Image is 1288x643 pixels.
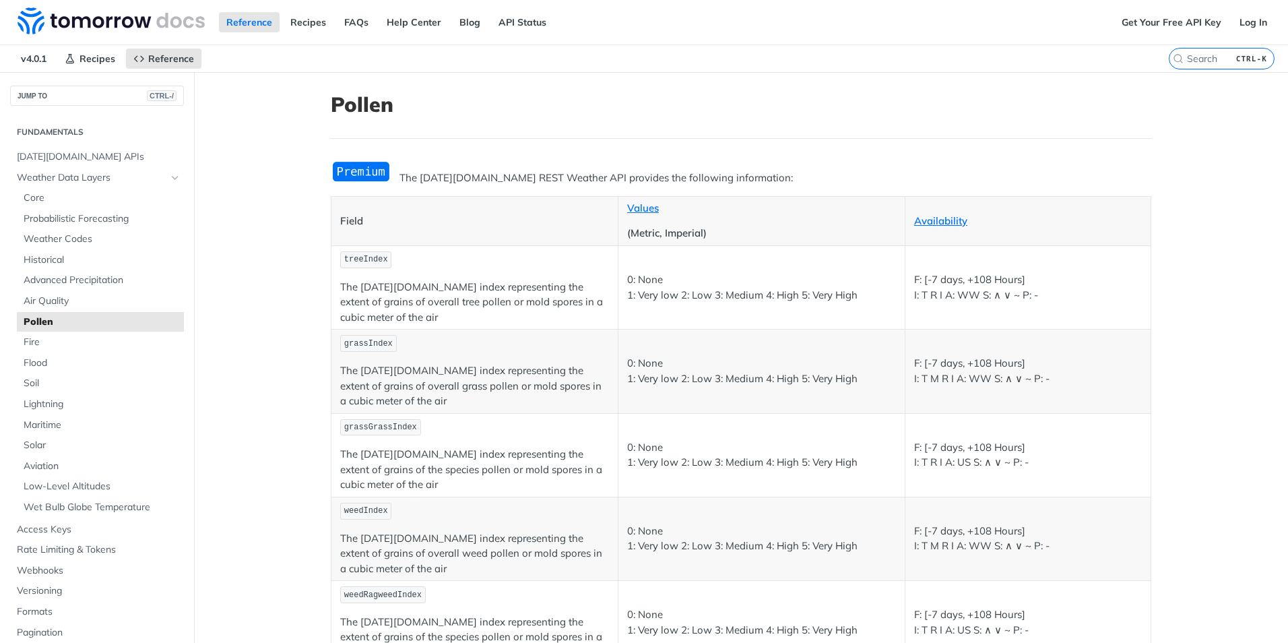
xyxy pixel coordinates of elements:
a: Advanced Precipitation [17,270,184,290]
a: Core [17,188,184,208]
p: The [DATE][DOMAIN_NAME] index representing the extent of grains of overall grass pollen or mold s... [340,363,609,409]
span: Fire [24,336,181,349]
a: Values [627,202,659,214]
img: Tomorrow.io Weather API Docs [18,7,205,34]
a: Versioning [10,581,184,601]
a: Rate Limiting & Tokens [10,540,184,560]
span: Flood [24,357,181,370]
h2: Fundamentals [10,126,184,138]
span: Pollen [24,315,181,329]
span: Aviation [24,460,181,473]
a: Reference [126,49,201,69]
p: 0: None 1: Very low 2: Low 3: Medium 4: High 5: Very High [627,607,896,638]
p: F: [-7 days, +108 Hours] I: T R I A: WW S: ∧ ∨ ~ P: - [914,272,1142,303]
a: Air Quality [17,291,184,311]
p: F: [-7 days, +108 Hours] I: T R I A: US S: ∧ ∨ ~ P: - [914,440,1142,470]
span: treeIndex [344,255,388,264]
a: Probabilistic Forecasting [17,209,184,229]
span: Advanced Precipitation [24,274,181,287]
a: Help Center [379,12,449,32]
a: [DATE][DOMAIN_NAME] APIs [10,147,184,167]
a: Lightning [17,394,184,415]
span: CTRL-/ [147,90,176,101]
a: Reference [219,12,280,32]
span: Soil [24,377,181,390]
span: Pagination [17,626,181,640]
span: Reference [148,53,194,65]
a: Soil [17,373,184,394]
a: Historical [17,250,184,270]
p: The [DATE][DOMAIN_NAME] index representing the extent of grains of the species pollen or mold spo... [340,447,609,493]
a: API Status [491,12,554,32]
p: Field [340,214,609,229]
a: Get Your Free API Key [1114,12,1229,32]
span: Wet Bulb Globe Temperature [24,501,181,514]
span: Versioning [17,584,181,598]
span: Air Quality [24,295,181,308]
a: Low-Level Altitudes [17,477,184,497]
span: Probabilistic Forecasting [24,212,181,226]
p: 0: None 1: Very low 2: Low 3: Medium 4: High 5: Very High [627,440,896,470]
a: Flood [17,353,184,373]
span: Weather Data Layers [17,171,166,185]
a: Aviation [17,456,184,477]
p: F: [-7 days, +108 Hours] I: T R I A: US S: ∧ ∨ ~ P: - [914,607,1142,638]
p: 0: None 1: Very low 2: Low 3: Medium 4: High 5: Very High [627,524,896,554]
p: 0: None 1: Very low 2: Low 3: Medium 4: High 5: Very High [627,272,896,303]
p: 0: None 1: Very low 2: Low 3: Medium 4: High 5: Very High [627,356,896,386]
a: Webhooks [10,561,184,581]
span: grassIndex [344,339,393,348]
span: weedRagweedIndex [344,590,422,600]
button: JUMP TOCTRL-/ [10,86,184,106]
span: v4.0.1 [13,49,54,69]
p: F: [-7 days, +108 Hours] I: T M R I A: WW S: ∧ ∨ ~ P: - [914,356,1142,386]
a: Maritime [17,415,184,435]
a: Wet Bulb Globe Temperature [17,497,184,518]
p: The [DATE][DOMAIN_NAME] REST Weather API provides the following information: [331,171,1151,186]
span: weedIndex [344,506,388,516]
p: The [DATE][DOMAIN_NAME] index representing the extent of grains of overall weed pollen or mold sp... [340,531,609,577]
button: Hide subpages for Weather Data Layers [170,173,181,183]
span: Solar [24,439,181,452]
a: Access Keys [10,520,184,540]
span: Maritime [24,419,181,432]
a: FAQs [337,12,376,32]
span: [DATE][DOMAIN_NAME] APIs [17,150,181,164]
p: F: [-7 days, +108 Hours] I: T M R I A: WW S: ∧ ∨ ~ P: - [914,524,1142,554]
span: Core [24,191,181,205]
p: The [DATE][DOMAIN_NAME] index representing the extent of grains of overall tree pollen or mold sp... [340,280,609,326]
a: Weather Codes [17,229,184,249]
h1: Pollen [331,92,1151,117]
span: Rate Limiting & Tokens [17,543,181,557]
a: Recipes [57,49,123,69]
a: Formats [10,602,184,622]
span: Webhooks [17,564,181,578]
span: Recipes [79,53,115,65]
a: Weather Data LayersHide subpages for Weather Data Layers [10,168,184,188]
a: Solar [17,435,184,456]
svg: Search [1173,53,1184,64]
a: Log In [1232,12,1275,32]
a: Pagination [10,623,184,643]
a: Recipes [283,12,333,32]
a: Availability [914,214,967,227]
span: Formats [17,605,181,619]
span: Historical [24,253,181,267]
span: Low-Level Altitudes [24,480,181,493]
span: Lightning [24,398,181,411]
span: Weather Codes [24,233,181,246]
a: Blog [452,12,488,32]
p: (Metric, Imperial) [627,226,896,241]
span: Access Keys [17,523,181,537]
span: grassGrassIndex [344,423,417,432]
a: Pollen [17,312,184,332]
a: Fire [17,332,184,353]
kbd: CTRL-K [1233,52,1270,65]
